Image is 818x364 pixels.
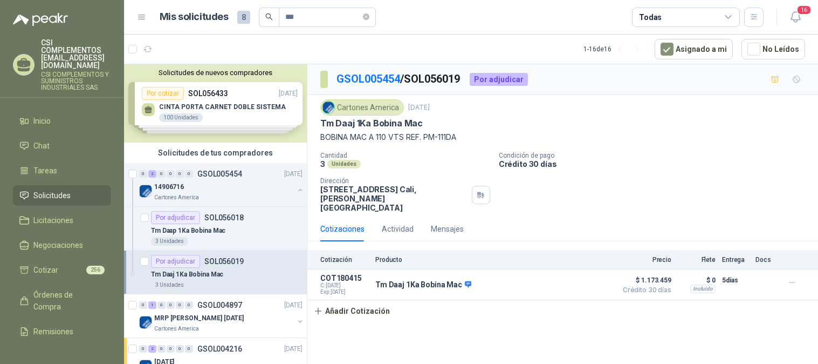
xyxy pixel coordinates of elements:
[148,170,156,178] div: 2
[284,300,303,311] p: [DATE]
[320,131,805,143] p: BOBINA MAC A 110 VTS REF. PM-111DA
[13,321,111,342] a: Remisiones
[33,214,73,226] span: Licitaciones
[154,182,184,192] p: 14906716
[167,170,175,178] div: 0
[237,11,250,24] span: 8
[13,235,111,255] a: Negociaciones
[13,285,111,317] a: Órdenes de Compra
[796,5,812,15] span: 16
[320,99,404,116] div: Cartones America
[678,256,716,264] p: Flete
[151,226,225,236] p: Tm Daap 1Ka Bobina Mac
[124,64,307,143] div: Solicitudes de nuevos compradoresPor cotizarSOL056433[DATE] CINTA PORTA CARNET DOBLE SISTEMA100 U...
[197,170,242,178] p: GSOL005454
[617,287,671,293] span: Crédito 30 días
[363,12,369,22] span: close-circle
[320,274,369,282] p: COT180415
[148,345,156,353] div: 2
[320,159,325,168] p: 3
[176,170,184,178] div: 0
[583,41,646,58] div: 1 - 16 de 16
[167,301,175,309] div: 0
[320,152,490,159] p: Cantidad
[139,185,152,198] img: Company Logo
[617,256,671,264] p: Precio
[33,239,83,251] span: Negociaciones
[185,301,193,309] div: 0
[204,258,244,265] p: SOL056019
[470,73,528,86] div: Por adjudicar
[197,301,242,309] p: GSOL004897
[33,289,101,313] span: Órdenes de Compra
[499,152,814,159] p: Condición de pago
[41,71,111,91] p: CSI COMPLEMENTOS Y SUMINISTROS INDUSTRIALES SAS
[13,13,68,26] img: Logo peakr
[204,214,244,221] p: SOL056018
[320,118,423,129] p: Tm Daaj 1Ka Bobina Mac
[139,170,147,178] div: 0
[307,300,396,322] button: Añadir Cotización
[33,190,71,201] span: Solicitudes
[655,39,733,59] button: Asignado a mi
[128,69,303,77] button: Solicitudes de nuevos compradores
[86,266,105,274] span: 256
[320,177,468,185] p: Dirección
[167,345,175,353] div: 0
[13,260,111,280] a: Cotizar256
[154,193,199,202] p: Cartones America
[33,264,58,276] span: Cotizar
[151,281,188,289] div: 3 Unidades
[320,289,369,295] span: Exp: [DATE]
[617,274,671,287] span: $ 1.173.459
[13,111,111,131] a: Inicio
[151,269,223,280] p: Tm Daaj 1Ka Bobina Mac
[151,237,188,246] div: 3 Unidades
[375,280,471,290] p: Tm Daaj 1Ka Bobina Mac
[124,251,307,294] a: Por adjudicarSOL056019Tm Daaj 1Ka Bobina Mac3 Unidades
[157,301,166,309] div: 0
[185,345,193,353] div: 0
[176,301,184,309] div: 0
[320,185,468,212] p: [STREET_ADDRESS] Cali , [PERSON_NAME][GEOGRAPHIC_DATA]
[139,167,305,202] a: 0 2 0 0 0 0 GSOL005454[DATE] Company Logo14906716Cartones America
[139,301,147,309] div: 0
[185,170,193,178] div: 0
[33,140,50,152] span: Chat
[154,325,199,333] p: Cartones America
[13,136,111,156] a: Chat
[722,274,749,287] p: 5 días
[320,282,369,289] span: C: [DATE]
[13,185,111,206] a: Solicitudes
[139,316,152,329] img: Company Logo
[327,160,361,168] div: Unidades
[284,344,303,354] p: [DATE]
[33,326,73,338] span: Remisiones
[382,223,414,235] div: Actividad
[499,159,814,168] p: Crédito 30 días
[33,165,57,177] span: Tareas
[124,207,307,251] a: Por adjudicarSOL056018Tm Daap 1Ka Bobina Mac3 Unidades
[336,72,400,85] a: GSOL005454
[160,9,229,25] h1: Mis solicitudes
[690,285,716,293] div: Incluido
[639,11,662,23] div: Todas
[13,210,111,231] a: Licitaciones
[197,345,242,353] p: GSOL004216
[139,299,305,333] a: 0 1 0 0 0 0 GSOL004897[DATE] Company LogoMRP [PERSON_NAME] [DATE]Cartones America
[157,345,166,353] div: 0
[151,211,200,224] div: Por adjudicar
[375,256,611,264] p: Producto
[755,256,777,264] p: Docs
[284,169,303,179] p: [DATE]
[154,313,244,323] p: MRP [PERSON_NAME] [DATE]
[41,39,111,69] p: CSI COMPLEMENTOS [EMAIL_ADDRESS][DOMAIN_NAME]
[431,223,464,235] div: Mensajes
[124,143,307,163] div: Solicitudes de tus compradores
[741,39,805,59] button: No Leídos
[322,102,334,113] img: Company Logo
[722,256,749,264] p: Entrega
[678,274,716,287] p: $ 0
[139,345,147,353] div: 0
[33,115,51,127] span: Inicio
